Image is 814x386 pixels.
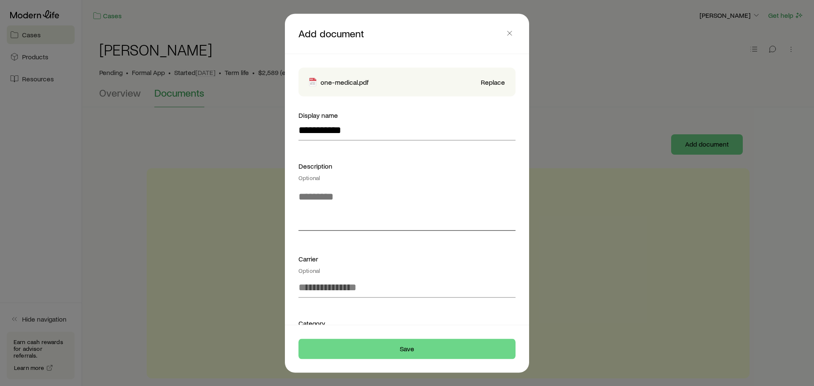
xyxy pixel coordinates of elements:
p: Add document [298,27,504,40]
p: one-medical.pdf [321,78,368,86]
div: Display name [298,110,516,120]
button: Replace [480,78,505,86]
div: Optional [298,174,516,181]
button: Save [298,339,516,359]
div: Category [298,318,516,328]
div: Optional [298,267,516,274]
div: Description [298,161,516,181]
div: Carrier [298,253,516,274]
